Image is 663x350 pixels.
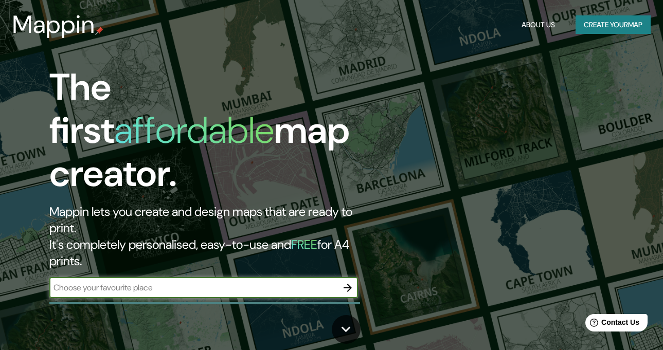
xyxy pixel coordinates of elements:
[576,15,651,34] button: Create yourmap
[95,27,103,35] img: mappin-pin
[49,282,337,293] input: Choose your favourite place
[49,66,381,204] h1: The first map creator.
[114,106,274,154] h1: affordable
[571,310,652,339] iframe: Help widget launcher
[517,15,559,34] button: About Us
[12,10,95,39] h3: Mappin
[291,236,317,252] h5: FREE
[49,204,381,269] h2: Mappin lets you create and design maps that are ready to print. It's completely personalised, eas...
